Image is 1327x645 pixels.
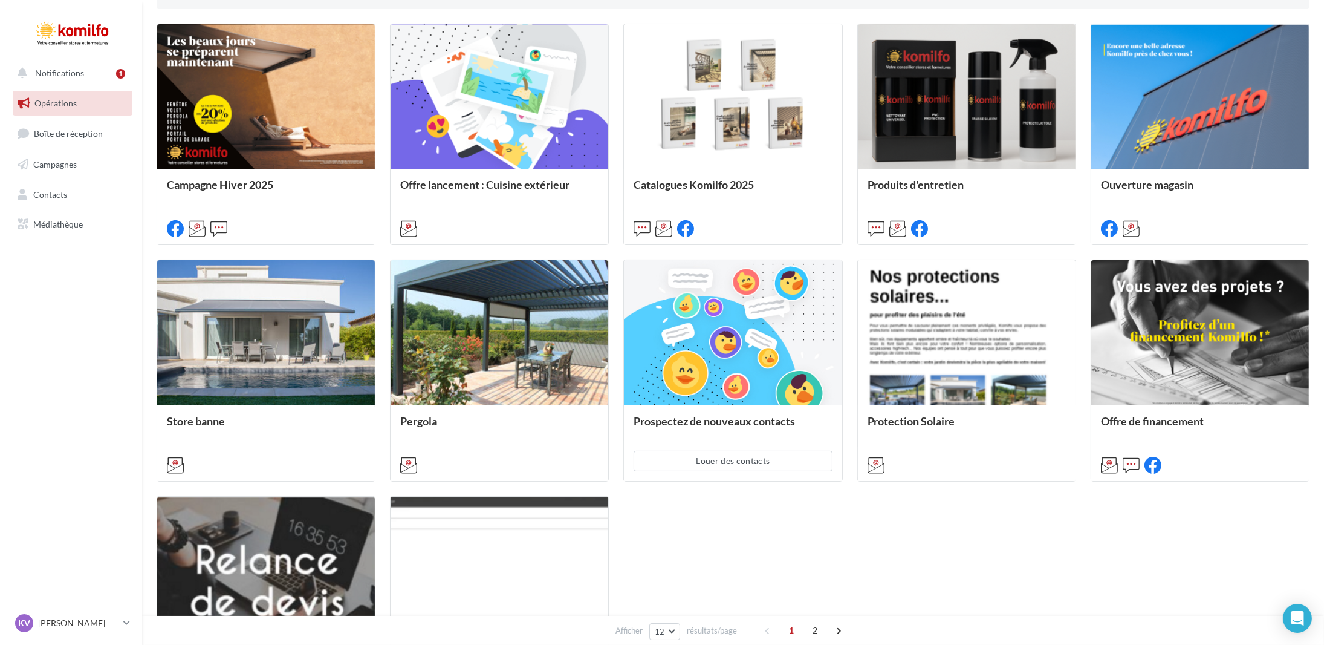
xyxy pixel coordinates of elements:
div: Open Intercom Messenger [1280,604,1309,633]
a: Contacts [7,182,132,208]
div: 1 [113,69,122,79]
a: Campagnes [7,152,132,177]
a: Médiathèque [7,212,132,237]
div: Offre de financement [1098,415,1296,439]
button: Louer des contacts [631,451,829,471]
span: 1 [779,621,798,640]
div: Prospectez de nouveaux contacts [631,415,829,439]
div: Produits d'entretien [865,178,1063,203]
span: Kv [15,617,27,629]
span: Campagnes [30,159,74,169]
a: Kv [PERSON_NAME] [10,612,129,635]
span: Médiathèque [30,219,80,229]
div: Store banne [164,415,362,439]
button: 12 [646,623,677,640]
a: Opérations [7,91,132,116]
span: 12 [652,627,662,637]
div: Protection Solaire [865,415,1063,439]
div: Campagne Hiver 2025 [164,178,362,203]
div: Ouverture magasin [1098,178,1296,203]
button: Notifications 1 [7,61,127,86]
span: Contacts [30,189,64,199]
div: Pergola [397,415,595,439]
div: Offre lancement : Cuisine extérieur [397,178,595,203]
span: Boîte de réception [31,128,100,139]
a: Boîte de réception [7,120,132,146]
span: Afficher [612,625,640,637]
p: [PERSON_NAME] [35,617,115,629]
span: Opérations [31,98,74,108]
span: 2 [802,621,822,640]
div: Catalogues Komilfo 2025 [631,178,829,203]
span: Notifications [32,68,81,78]
span: résultats/page [684,625,734,637]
